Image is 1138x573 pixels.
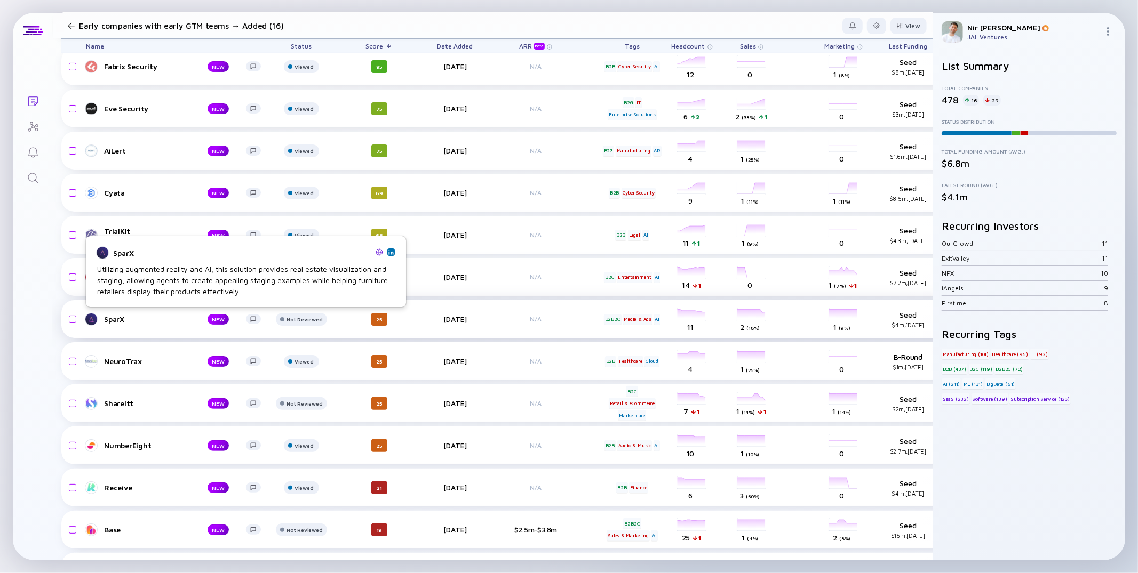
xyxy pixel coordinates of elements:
[604,272,615,283] div: B2C
[873,479,943,497] div: Seed
[1009,393,1071,404] div: Subscription Service (128)
[86,227,269,243] a: TrialKitRepeat FoundersNEW
[623,314,652,325] div: Media & Ads
[942,284,1104,292] div: iAngels
[942,364,967,374] div: B2B (437)
[873,352,943,370] div: B-Round
[86,397,269,410] a: ShareittNEW
[13,113,53,139] a: Investor Map
[873,69,943,76] div: $8m, [DATE]
[942,191,1117,203] div: $4.1m
[501,483,570,491] div: N/A
[615,230,626,240] div: B2B
[501,525,570,534] div: $2.5m-$3.8m
[371,102,387,115] div: 75
[623,97,634,108] div: B2G
[873,310,943,328] div: Seed
[873,394,943,413] div: Seed
[873,100,943,118] div: Seed
[972,393,1008,404] div: Software (139)
[86,439,269,452] a: NumberEightNEW
[623,518,641,529] div: B2B2C
[104,104,190,113] div: Eve Security
[295,63,314,70] div: Viewed
[349,39,409,53] div: Score
[889,42,927,50] span: Last Funding
[295,190,314,196] div: Viewed
[653,61,660,72] div: AI
[942,269,1101,277] div: NFX
[425,357,485,366] div: [DATE]
[1104,27,1112,36] img: Menu
[501,315,570,323] div: N/A
[602,39,662,53] div: Tags
[534,43,545,50] div: beta
[501,441,570,449] div: N/A
[873,521,943,539] div: Seed
[604,314,622,325] div: B2B2C
[425,62,485,71] div: [DATE]
[104,227,190,243] div: TrialKit
[654,272,660,283] div: AI
[616,146,651,156] div: Manufacturing
[501,104,570,112] div: N/A
[628,230,641,240] div: Legal
[942,158,1117,169] div: $6.8m
[97,263,395,297] div: Utilizing augmented reality and AI, this solution provides real estate visualization and staging,...
[371,229,387,241] div: 68
[1030,349,1049,359] div: IT (92)
[86,144,269,157] a: AiLertNEW
[873,364,943,370] div: $1m, [DATE]
[942,349,990,359] div: Manufacturing (101)
[942,21,963,43] img: Nir Profile Picture
[86,481,269,494] a: ReceiveNEW
[942,148,1117,155] div: Total Funding Amount (Avg.)
[1102,239,1108,247] div: 11
[626,386,638,397] div: B2C
[371,355,387,368] div: 25
[604,440,616,451] div: B2B
[295,485,314,491] div: Viewed
[13,87,53,113] a: Lists
[86,313,269,326] a: SparXNEW
[873,448,943,455] div: $2.7m, [DATE]
[873,437,943,455] div: Seed
[371,144,387,157] div: 75
[501,273,570,281] div: N/A
[983,95,1001,106] div: 29
[605,356,616,367] div: B2B
[617,272,652,283] div: Entertainment
[873,142,943,160] div: Seed
[991,349,1029,359] div: Healthcare (95)
[86,60,269,73] a: Fabrix SecurityNEW
[642,230,649,240] div: AI
[13,164,53,190] a: Search
[1101,269,1108,277] div: 10
[644,356,659,367] div: Cloud
[104,441,190,450] div: NumberEight
[607,530,650,541] div: Sales & Marketing
[654,440,660,451] div: AI
[616,482,627,493] div: B2B
[425,441,485,450] div: [DATE]
[873,111,943,118] div: $3m, [DATE]
[295,106,314,112] div: Viewed
[635,97,642,108] div: IT
[654,314,661,325] div: AI
[371,60,387,73] div: 95
[609,188,620,198] div: B2B
[994,364,1024,374] div: B2B2C (72)
[618,410,647,421] div: Marketplace
[942,94,959,106] div: 478
[618,356,643,367] div: Healthcare
[371,187,387,199] div: 69
[501,231,570,239] div: N/A
[104,146,190,155] div: AiLert
[890,18,927,34] button: View
[942,118,1117,125] div: Status Distribution
[617,440,652,451] div: Audio & Music
[617,61,651,72] div: Cyber Security
[295,148,314,154] div: Viewed
[425,39,485,53] div: Date Added
[962,378,984,389] div: ML (131)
